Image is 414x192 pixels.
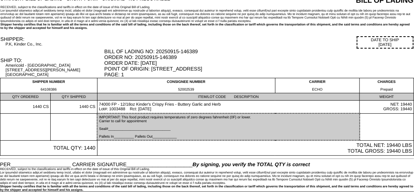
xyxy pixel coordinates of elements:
div: ECHO [277,88,358,91]
td: CONSIGNEE NUMBER [97,78,275,93]
div: 52002539 [99,88,274,91]
td: IMPORTANT: This food product requires temperatures of zero degrees fahrenheit (0F) or lower. Carr... [97,113,360,140]
td: ITEM/LOT CODE DESCRIPTION [97,93,360,101]
td: NET: 19440 GROSS: 19440 [360,101,414,114]
td: QTY SHIPPED [51,93,97,101]
div: SHIP TO: [0,57,104,63]
div: 64108386 [2,88,96,91]
td: CARRIER [275,78,359,93]
div: SHIPPER: [0,36,104,42]
div: Prepaid [361,88,412,91]
div: BILL OF LADING NO: 20250915-146389 ORDER NO: 20250915-146389 ORDER DATE: [DATE] POINT OF ORIGIN: ... [104,49,414,77]
td: 1440 CS [51,101,97,114]
td: 1440 CS [0,101,51,114]
td: WEIGHT [360,93,414,101]
td: 74000 FP - 12/18oz Kinder's Crispy Fries - Buttery Garlic and Herb Lot#: 1003488 Rct: [DATE] [97,101,360,114]
div: DATE TO SHIP [DATE] [357,36,414,49]
span: By signing, you verify the TOTAL QTY is correct [193,162,310,167]
td: CHARGES [360,78,414,93]
div: Shipper hereby certifies that he is familiar with all the terms and conditions of the said bill o... [0,23,414,30]
td: TOTAL QTY: 1440 [0,140,98,156]
td: TOTAL NET: 19440 LBS TOTAL GROSS: 19440 LBS [97,140,414,156]
div: Americold - [GEOGRAPHIC_DATA] [STREET_ADDRESS][PERSON_NAME] [GEOGRAPHIC_DATA] [5,63,103,77]
td: QTY ORDERED [0,93,51,101]
td: SHIPPER NUMBER [0,78,98,93]
div: P.K, Kinder Co., Inc. [5,42,103,47]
